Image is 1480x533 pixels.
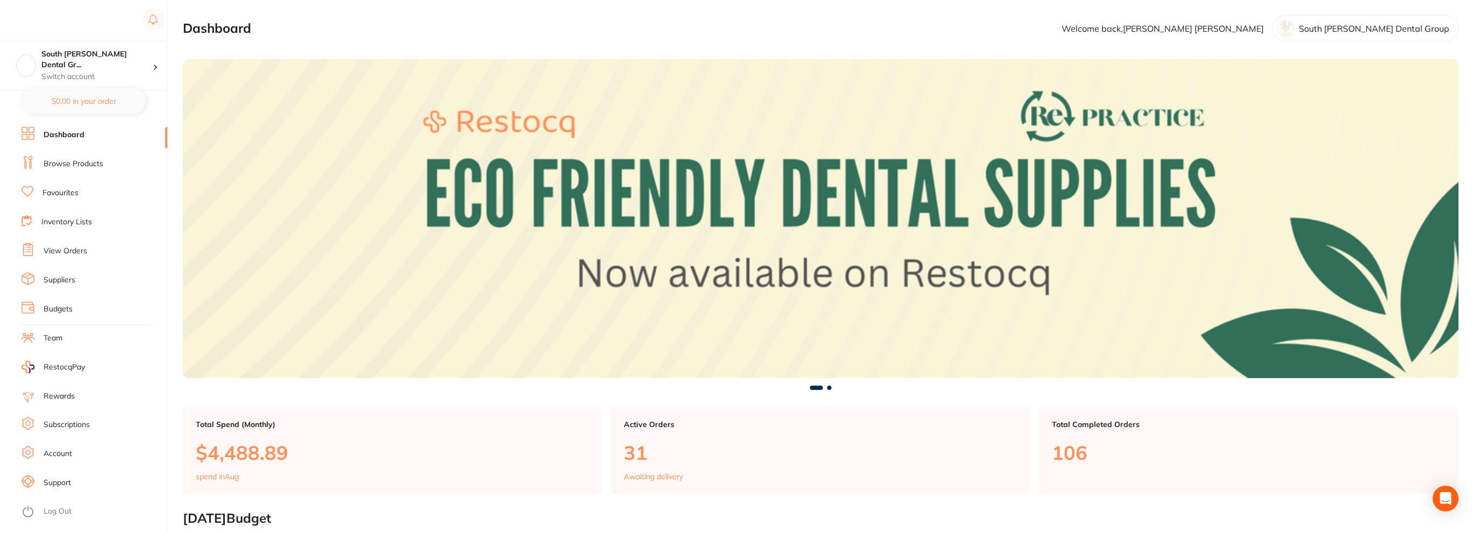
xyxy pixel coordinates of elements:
a: Favourites [42,188,79,198]
a: Budgets [44,304,73,315]
img: RestocqPay [22,361,34,373]
p: Total Completed Orders [1052,420,1446,429]
h2: [DATE] Budget [183,511,1458,526]
p: 106 [1052,442,1446,464]
p: 31 [624,442,1017,464]
a: Suppliers [44,275,75,286]
a: Total Completed Orders106 [1039,407,1458,494]
a: Dashboard [44,130,84,140]
a: View Orders [44,246,87,257]
a: Log Out [44,506,72,517]
a: Browse Products [44,159,103,169]
p: Welcome back, [PERSON_NAME] [PERSON_NAME] [1062,24,1264,33]
a: Active Orders31Awaiting delivery [611,407,1030,494]
p: South [PERSON_NAME] Dental Group [1299,24,1449,33]
img: Dashboard [183,59,1458,378]
button: Log Out [22,503,164,521]
button: $0.00 in your order [22,88,146,114]
img: Restocq Logo [22,14,90,27]
a: Restocq Logo [22,8,90,33]
p: Awaiting delivery [624,472,683,481]
p: spend in Aug [196,472,239,481]
p: Active Orders [624,420,1017,429]
a: Inventory Lists [41,217,92,228]
a: Account [44,449,72,459]
h2: Dashboard [183,21,251,36]
span: RestocqPay [44,362,85,373]
img: South Burnett Dental Group [17,55,35,74]
h4: South Burnett Dental Group [41,49,153,70]
p: Switch account [41,72,153,82]
a: Total Spend (Monthly)$4,488.89spend inAug [183,407,602,494]
a: Team [44,333,62,344]
a: Subscriptions [44,420,90,430]
p: $4,488.89 [196,442,589,464]
a: Support [44,478,71,488]
div: Open Intercom Messenger [1433,486,1458,511]
a: RestocqPay [22,361,85,373]
p: Total Spend (Monthly) [196,420,589,429]
a: Rewards [44,391,75,402]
